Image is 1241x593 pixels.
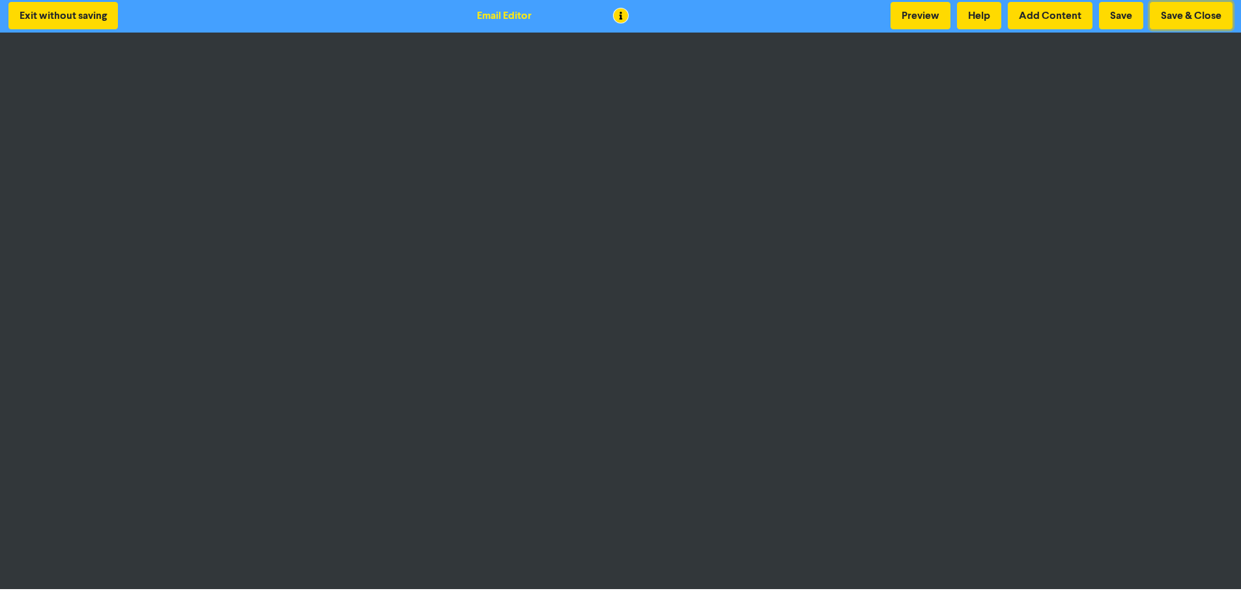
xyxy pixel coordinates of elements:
button: Exit without saving [8,2,118,29]
button: Save & Close [1150,2,1233,29]
button: Preview [891,2,950,29]
button: Save [1099,2,1143,29]
div: Email Editor [477,8,532,23]
button: Help [957,2,1001,29]
button: Add Content [1008,2,1092,29]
